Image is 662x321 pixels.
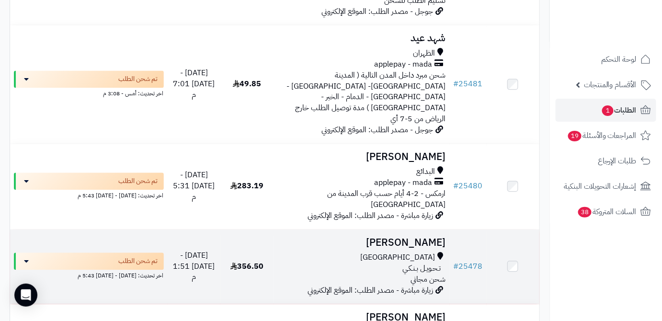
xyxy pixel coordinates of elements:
span: السلات المتروكة [577,205,637,218]
span: تم شحن الطلب [119,176,158,186]
span: 49.85 [233,78,261,90]
span: زيارة مباشرة - مصدر الطلب: الموقع الإلكتروني [308,285,434,296]
div: اخر تحديث: أمس - 3:08 م [14,88,164,98]
span: [GEOGRAPHIC_DATA] [361,252,435,263]
span: 283.19 [230,180,263,192]
span: الظهران [413,48,435,59]
a: إشعارات التحويلات البنكية [556,175,656,198]
a: المراجعات والأسئلة19 [556,124,656,147]
span: الأقسام والمنتجات [584,78,637,92]
span: # [454,261,459,272]
a: السلات المتروكة38 [556,200,656,223]
span: طلبات الإرجاع [598,154,637,168]
span: applepay - mada [375,177,433,188]
span: لوحة التحكم [601,53,637,66]
span: شحن مجاني [411,274,446,285]
h3: شهد عيد [277,33,446,44]
span: إشعارات التحويلات البنكية [564,180,637,193]
h3: [PERSON_NAME] [277,237,446,248]
a: #25481 [454,78,483,90]
span: 356.50 [230,261,263,272]
a: #25480 [454,180,483,192]
span: # [454,78,459,90]
span: شحن مبرد داخل المدن التالية ( المدينة [GEOGRAPHIC_DATA]- [GEOGRAPHIC_DATA] - [GEOGRAPHIC_DATA] - ... [287,69,446,125]
span: applepay - mada [375,59,433,70]
span: جوجل - مصدر الطلب: الموقع الإلكتروني [322,6,434,17]
span: الطلبات [601,103,637,117]
a: طلبات الإرجاع [556,149,656,172]
span: 1 [602,105,614,116]
a: #25478 [454,261,483,272]
span: 19 [568,131,582,142]
span: [DATE] - [DATE] 5:31 م [173,169,215,203]
span: 38 [578,207,592,218]
img: logo-2.png [597,7,653,27]
span: تـحـويـل بـنـكـي [403,263,441,274]
span: جوجل - مصدر الطلب: الموقع الإلكتروني [322,124,434,136]
span: المراجعات والأسئلة [567,129,637,142]
span: [DATE] - [DATE] 7:01 م [173,67,215,101]
a: الطلبات1 [556,99,656,122]
span: تم شحن الطلب [119,74,158,84]
div: اخر تحديث: [DATE] - [DATE] 5:43 م [14,270,164,280]
a: لوحة التحكم [556,48,656,71]
span: البدائع [417,166,435,177]
span: ارمكس - 2-4 أيام حسب قرب المدينة من [GEOGRAPHIC_DATA] [328,188,446,210]
span: تم شحن الطلب [119,256,158,266]
span: زيارة مباشرة - مصدر الطلب: الموقع الإلكتروني [308,210,434,221]
span: # [454,180,459,192]
div: اخر تحديث: [DATE] - [DATE] 5:43 م [14,190,164,200]
h3: [PERSON_NAME] [277,151,446,162]
div: Open Intercom Messenger [14,284,37,307]
span: [DATE] - [DATE] 1:51 م [173,250,215,283]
